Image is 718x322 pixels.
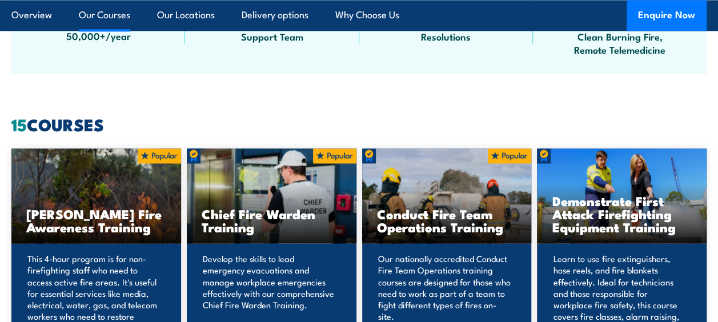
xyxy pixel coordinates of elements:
[377,207,517,234] h3: Conduct Fire Team Operations Training
[202,207,342,234] h3: Chief Fire Warden Training
[26,207,166,234] h3: [PERSON_NAME] Fire Awareness Training
[395,3,498,43] span: Fast Response, Fast Decisions, Fast Resolutions
[11,111,27,137] strong: 15
[220,3,323,43] span: Specialist Training Facilities with 150+ Support Team
[568,3,671,57] span: Technology, VR, Medisim Simulations, Clean Burning Fire, Remote Telemedicine
[552,194,692,234] h3: Demonstrate First Attack Firefighting Equipment Training
[11,116,707,132] h2: COURSES
[47,3,150,43] span: Australia Wide Training 50,000+/year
